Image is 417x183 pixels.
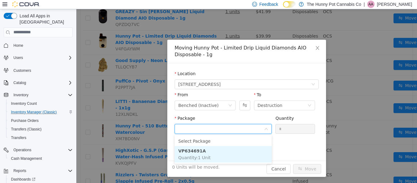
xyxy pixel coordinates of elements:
[9,134,29,141] a: Transfers
[11,110,57,115] span: Inventory Manager (Classic)
[98,83,112,88] label: From
[11,54,73,61] span: Users
[9,100,73,107] span: Inventory Count
[1,79,75,87] button: Catalog
[98,35,242,49] div: Moving Hunny Pot - Limited Drip Liquid Diamonds AIO Disposable - 1g
[11,54,25,61] button: Users
[6,154,75,163] button: Cash Management
[11,146,73,154] span: Operations
[11,127,42,132] span: Transfers (Classic)
[9,126,44,133] a: Transfers (Classic)
[163,91,174,101] button: Swap
[13,80,26,85] span: Catalog
[11,42,73,49] span: Home
[102,71,144,80] span: 4036 Confederation Pkwy
[98,127,195,137] li: Select Package
[11,118,39,123] span: Purchase Orders
[11,79,28,86] button: Catalog
[233,31,250,48] button: Close
[9,117,41,124] a: Purchase Orders
[11,167,73,174] span: Reports
[377,1,412,8] p: [PERSON_NAME]
[9,155,73,162] span: Cash Management
[364,1,365,8] p: |
[11,66,73,74] span: Customers
[259,1,278,7] span: Feedback
[11,167,29,174] button: Reports
[9,176,73,183] span: Dashboards
[239,36,244,41] i: icon: close
[231,94,235,99] i: icon: down
[102,92,142,101] div: Benched (Inactive)
[13,68,31,73] span: Customers
[11,91,31,99] button: Inventory
[152,94,156,99] i: icon: down
[283,1,296,8] input: Dark Mode
[98,107,119,112] label: Package
[13,168,26,173] span: Reports
[217,155,245,165] button: icon: swapMove
[1,41,75,50] button: Home
[11,101,37,106] span: Inventory Count
[98,62,119,67] label: Location
[6,108,75,116] button: Inventory Manager (Classic)
[13,93,28,97] span: Inventory
[9,100,39,107] a: Inventory Count
[12,1,40,7] img: Cova
[1,91,75,99] button: Inventory
[1,167,75,175] button: Reports
[102,139,129,144] strong: VP634691A
[11,156,42,161] span: Cash Management
[6,116,75,125] button: Purchase Orders
[190,155,214,165] button: Cancel
[178,83,185,88] label: To
[11,67,34,74] a: Customers
[1,146,75,154] button: Operations
[181,92,206,101] div: Destruction
[1,66,75,75] button: Customers
[199,115,238,124] input: Quantity
[6,125,75,134] button: Transfers (Classic)
[98,137,195,153] li: VP634691A
[9,134,73,141] span: Transfers
[17,13,73,25] span: Load All Apps in [GEOGRAPHIC_DATA]
[13,55,23,60] span: Users
[368,1,373,8] span: AA
[11,79,73,86] span: Catalog
[11,135,26,140] span: Transfers
[11,146,34,154] button: Operations
[13,43,23,48] span: Home
[9,176,38,183] a: Dashboards
[6,134,75,142] button: Transfers
[11,91,73,99] span: Inventory
[9,108,73,116] span: Inventory Manager (Classic)
[6,99,75,108] button: Inventory Count
[9,155,44,162] a: Cash Management
[102,146,134,151] span: Quantity : 1 Unit
[1,53,75,62] button: Users
[9,126,73,133] span: Transfers (Classic)
[188,118,192,122] i: icon: down
[96,155,143,161] span: 0 Units will be moved.
[9,108,59,116] a: Inventory Manager (Classic)
[199,107,218,112] label: Quantity
[102,116,188,125] input: Package
[11,42,26,49] a: Home
[11,177,35,182] span: Dashboards
[13,148,31,152] span: Operations
[9,117,73,124] span: Purchase Orders
[307,1,361,8] p: The Hunny Pot Cannabis Co
[367,1,375,8] div: Abirami Asohan
[235,73,239,78] i: icon: down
